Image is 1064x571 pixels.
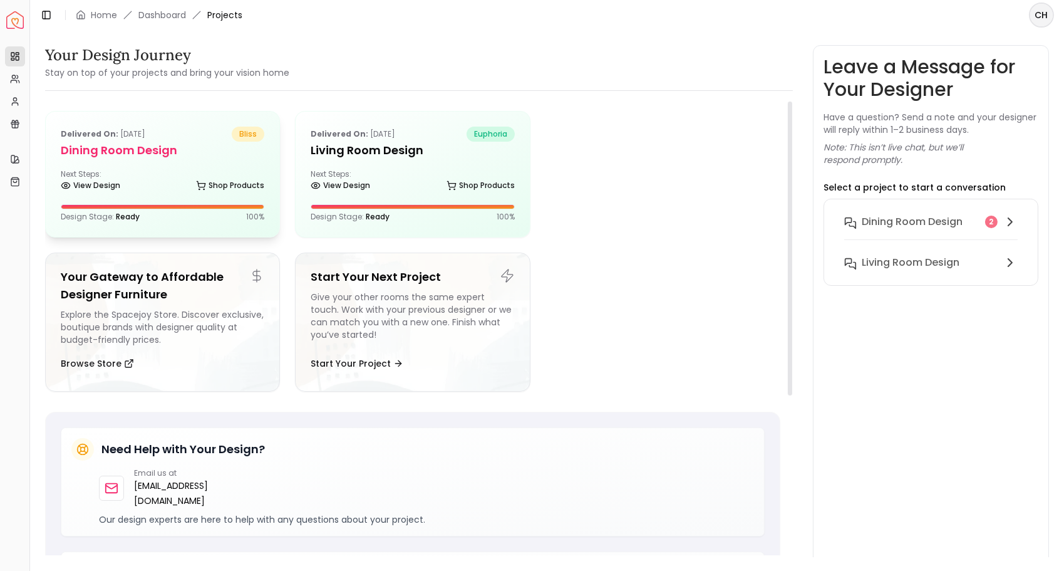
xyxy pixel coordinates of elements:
[311,212,390,222] p: Design Stage:
[134,468,248,478] p: Email us at
[824,111,1038,136] p: Have a question? Send a note and your designer will reply within 1–2 business days.
[61,308,264,346] div: Explore the Spacejoy Store. Discover exclusive, boutique brands with designer quality at budget-f...
[862,214,963,229] h6: Dining Room Design
[45,66,289,79] small: Stay on top of your projects and bring your vision home
[246,212,264,222] p: 100 %
[99,513,754,526] p: Our design experts are here to help with any questions about your project.
[497,212,515,222] p: 100 %
[61,128,118,139] b: Delivered on:
[311,128,368,139] b: Delivered on:
[467,127,515,142] span: euphoria
[232,127,264,142] span: bliss
[6,11,24,29] a: Spacejoy
[61,351,134,376] button: Browse Store
[138,9,186,21] a: Dashboard
[311,291,514,346] div: Give your other rooms the same expert touch. Work with your previous designer or we can match you...
[196,177,264,194] a: Shop Products
[1030,4,1053,26] span: CH
[862,255,959,270] h6: Living Room Design
[45,45,289,65] h3: Your Design Journey
[61,127,145,142] p: [DATE]
[824,141,1038,166] p: Note: This isn’t live chat, but we’ll respond promptly.
[447,177,515,194] a: Shop Products
[824,56,1038,101] h3: Leave a Message for Your Designer
[834,250,1028,275] button: Living Room Design
[61,268,264,303] h5: Your Gateway to Affordable Designer Furniture
[91,9,117,21] a: Home
[1029,3,1054,28] button: CH
[61,177,120,194] a: View Design
[985,216,998,228] div: 2
[824,181,1006,194] p: Select a project to start a conversation
[366,211,390,222] span: Ready
[61,169,264,194] div: Next Steps:
[61,212,140,222] p: Design Stage:
[311,142,514,159] h5: Living Room Design
[207,9,242,21] span: Projects
[45,253,280,392] a: Your Gateway to Affordable Designer FurnitureExplore the Spacejoy Store. Discover exclusive, bout...
[311,169,514,194] div: Next Steps:
[311,351,403,376] button: Start Your Project
[834,209,1028,250] button: Dining Room Design2
[61,142,264,159] h5: Dining Room Design
[295,253,530,392] a: Start Your Next ProjectGive your other rooms the same expert touch. Work with your previous desig...
[311,268,514,286] h5: Start Your Next Project
[311,177,370,194] a: View Design
[76,9,242,21] nav: breadcrumb
[134,478,248,508] a: [EMAIL_ADDRESS][DOMAIN_NAME]
[6,11,24,29] img: Spacejoy Logo
[101,441,265,458] h5: Need Help with Your Design?
[116,211,140,222] span: Ready
[311,127,395,142] p: [DATE]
